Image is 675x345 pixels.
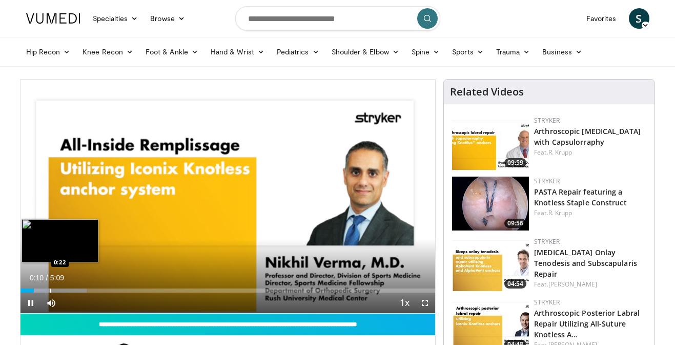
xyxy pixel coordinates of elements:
span: 09:56 [504,219,526,228]
div: Progress Bar [21,289,436,293]
a: Business [536,42,588,62]
img: VuMedi Logo [26,13,80,24]
a: R. Krupp [548,148,572,157]
a: Arthroscopic [MEDICAL_DATA] with Capsulorraphy [534,126,641,147]
a: Trauma [490,42,537,62]
img: 84acc7eb-cb93-455a-a344-5c35427a46c1.png.150x105_q85_crop-smart_upscale.png [452,177,529,231]
a: Stryker [534,177,560,185]
div: Feat. [534,280,646,289]
a: Pediatrics [271,42,325,62]
h4: Related Videos [450,86,524,98]
a: [PERSON_NAME] [548,280,597,289]
video-js: Video Player [21,80,436,314]
button: Pause [21,293,41,313]
a: Knee Recon [76,42,139,62]
a: Shoulder & Elbow [325,42,405,62]
button: Fullscreen [415,293,435,313]
a: R. Krupp [548,208,572,217]
div: Feat. [534,208,646,218]
a: Foot & Ankle [139,42,204,62]
a: PASTA Repair featuring a Knotless Staple Construct [534,187,627,207]
span: / [46,274,48,282]
a: Sports [446,42,490,62]
a: Hand & Wrist [204,42,271,62]
a: Stryker [534,237,560,246]
span: 5:09 [50,274,64,282]
span: 09:59 [504,158,526,167]
a: 09:59 [452,116,529,170]
a: Arthroscopic Posterior Labral Repair Utilizing All-Suture Knotless A… [534,308,640,339]
a: Hip Recon [20,42,77,62]
a: Spine [405,42,446,62]
a: Specialties [87,8,145,29]
a: Browse [144,8,191,29]
button: Playback Rate [394,293,415,313]
a: Stryker [534,116,560,125]
button: Mute [41,293,62,313]
a: [MEDICAL_DATA] Onlay Tenodesis and Subscapularis Repair [534,247,637,279]
a: Favorites [580,8,623,29]
img: image.jpeg [22,219,98,262]
a: S [629,8,649,29]
span: 0:10 [30,274,44,282]
span: 04:54 [504,279,526,289]
div: Feat. [534,148,646,157]
img: f0e53f01-d5db-4f12-81ed-ecc49cba6117.150x105_q85_crop-smart_upscale.jpg [452,237,529,291]
a: Stryker [534,298,560,306]
a: 04:54 [452,237,529,291]
input: Search topics, interventions [235,6,440,31]
a: 09:56 [452,177,529,231]
img: c8a3b2cc-5bd4-4878-862c-e86fdf4d853b.150x105_q85_crop-smart_upscale.jpg [452,116,529,170]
